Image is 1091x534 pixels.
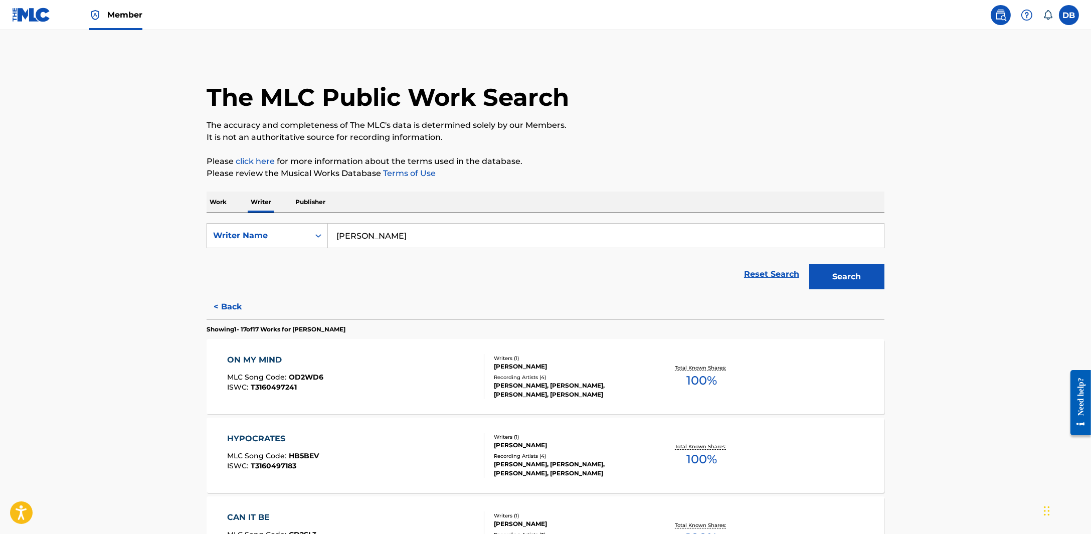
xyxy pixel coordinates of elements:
div: [PERSON_NAME], [PERSON_NAME], [PERSON_NAME], [PERSON_NAME] [494,381,645,399]
div: [PERSON_NAME], [PERSON_NAME], [PERSON_NAME], [PERSON_NAME] [494,460,645,478]
span: T3160497241 [251,383,297,392]
span: 100 % [686,450,717,468]
p: Total Known Shares: [675,364,729,372]
span: MLC Song Code : [227,451,289,460]
div: Drag [1044,496,1050,526]
div: ON MY MIND [227,354,323,366]
div: Writers ( 1 ) [494,354,645,362]
p: Please review the Musical Works Database [207,167,884,180]
p: Please for more information about the terms used in the database. [207,155,884,167]
div: Writers ( 1 ) [494,433,645,441]
p: Total Known Shares: [675,443,729,450]
a: HYPOCRATESMLC Song Code:HB5BEVISWC:T3160497183Writers (1)[PERSON_NAME]Recording Artists (4)[PERSO... [207,418,884,493]
div: Notifications [1043,10,1053,20]
a: Public Search [991,5,1011,25]
span: Member [107,9,142,21]
p: Work [207,192,230,213]
h1: The MLC Public Work Search [207,82,569,112]
div: [PERSON_NAME] [494,362,645,371]
span: HB5BEV [289,451,319,460]
button: Search [809,264,884,289]
iframe: Resource Center [1063,363,1091,443]
div: [PERSON_NAME] [494,519,645,528]
p: Writer [248,192,274,213]
img: help [1021,9,1033,21]
a: click here [236,156,275,166]
a: ON MY MINDMLC Song Code:OD2WD6ISWC:T3160497241Writers (1)[PERSON_NAME]Recording Artists (4)[PERSO... [207,339,884,414]
div: Recording Artists ( 4 ) [494,374,645,381]
img: MLC Logo [12,8,51,22]
div: [PERSON_NAME] [494,441,645,450]
div: Writer Name [213,230,303,242]
p: Showing 1 - 17 of 17 Works for [PERSON_NAME] [207,325,345,334]
a: Reset Search [739,263,804,285]
div: Recording Artists ( 4 ) [494,452,645,460]
div: Help [1017,5,1037,25]
div: HYPOCRATES [227,433,319,445]
iframe: Chat Widget [1041,486,1091,534]
p: Total Known Shares: [675,521,729,529]
img: search [995,9,1007,21]
span: MLC Song Code : [227,373,289,382]
span: T3160497183 [251,461,296,470]
p: The accuracy and completeness of The MLC's data is determined solely by our Members. [207,119,884,131]
div: Writers ( 1 ) [494,512,645,519]
span: ISWC : [227,461,251,470]
form: Search Form [207,223,884,294]
p: It is not an authoritative source for recording information. [207,131,884,143]
img: Top Rightsholder [89,9,101,21]
p: Publisher [292,192,328,213]
span: ISWC : [227,383,251,392]
a: Terms of Use [381,168,436,178]
div: User Menu [1059,5,1079,25]
button: < Back [207,294,267,319]
div: CAN IT BE [227,511,316,523]
span: OD2WD6 [289,373,323,382]
span: 100 % [686,372,717,390]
